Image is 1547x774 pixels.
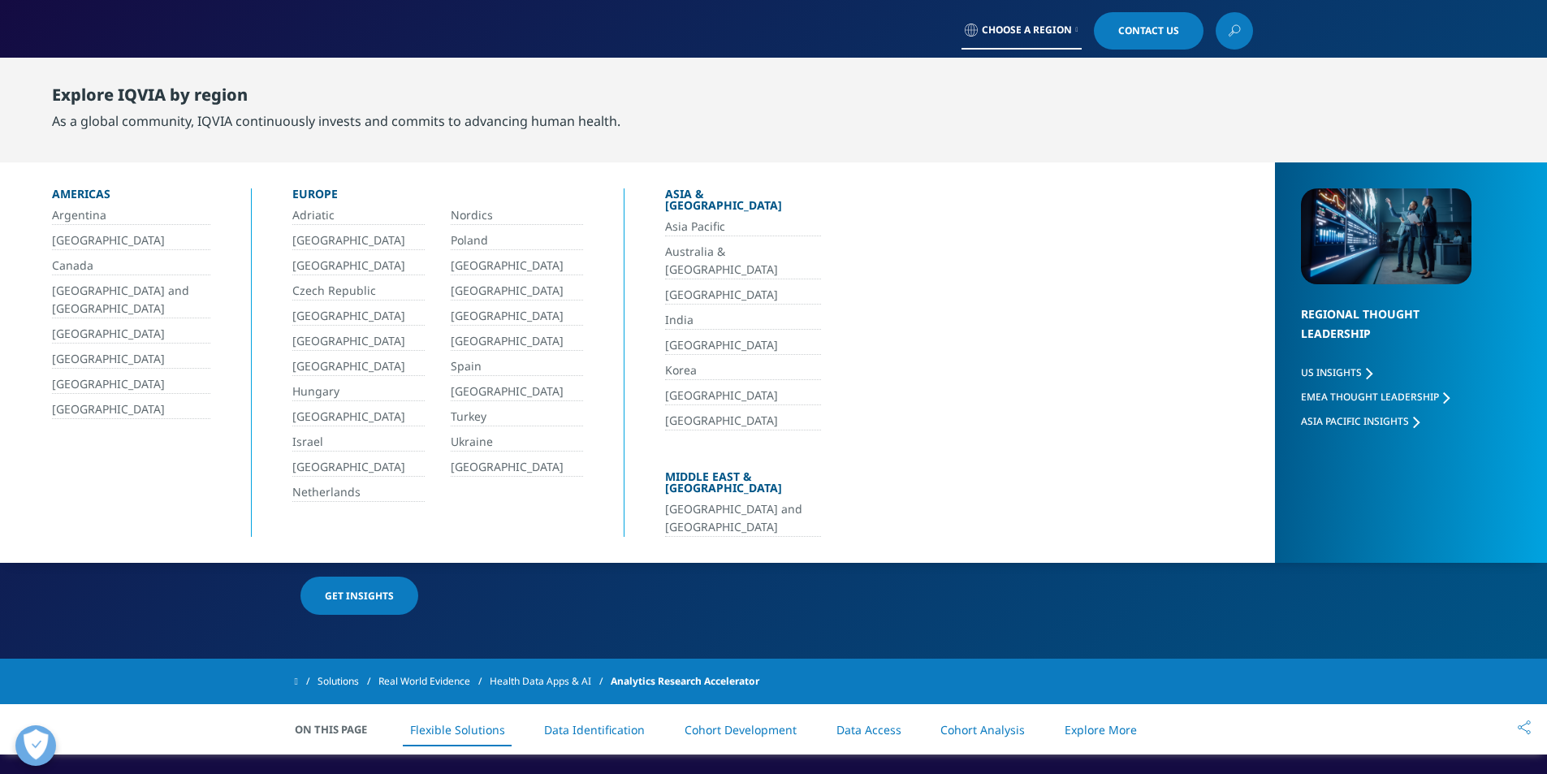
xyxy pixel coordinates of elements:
a: Health Data Apps & AI [490,667,611,696]
a: Spain [451,357,583,376]
a: [GEOGRAPHIC_DATA] [451,282,583,301]
span: Choose a Region [982,24,1072,37]
a: [GEOGRAPHIC_DATA] [451,307,583,326]
a: Poland [451,231,583,250]
a: Turkey [451,408,583,426]
a: Czech Republic [292,282,425,301]
a: Ukraine [451,433,583,452]
a: [GEOGRAPHIC_DATA] [52,375,210,394]
span: Analytics Research Accelerator [611,667,759,696]
div: Europe [292,188,583,206]
a: Cohort Analysis [940,722,1025,737]
a: [GEOGRAPHIC_DATA] [292,231,425,250]
a: [GEOGRAPHIC_DATA] [665,387,821,405]
div: Regional Thought Leadership [1301,305,1471,364]
a: [GEOGRAPHIC_DATA] and [GEOGRAPHIC_DATA] [52,282,210,318]
a: Israel [292,433,425,452]
a: [GEOGRAPHIC_DATA] [451,383,583,401]
button: Otevřít předvolby [15,725,56,766]
a: Solutions [318,667,378,696]
a: US Insights [1301,365,1372,379]
a: Netherlands [292,483,425,502]
a: [GEOGRAPHIC_DATA] [451,257,583,275]
a: Explore More [1065,722,1137,737]
a: [GEOGRAPHIC_DATA] [451,332,583,351]
span: US Insights [1301,365,1362,379]
div: Americas [52,188,210,206]
a: Canada [52,257,210,275]
a: EMEA Thought Leadership [1301,390,1450,404]
span: On This Page [295,721,384,737]
span: EMEA Thought Leadership [1301,390,1439,404]
span: GET INSIGHTS [325,589,394,603]
a: Nordics [451,206,583,225]
a: Flexible Solutions [410,722,505,737]
a: India [665,311,821,330]
div: Explore IQVIA by region [52,85,620,111]
img: 2093_analyzing-data-using-big-screen-display-and-laptop.png [1301,188,1471,284]
div: Middle East & [GEOGRAPHIC_DATA] [665,471,821,500]
a: Asia Pacific [665,218,821,236]
a: Adriatic [292,206,425,225]
a: [GEOGRAPHIC_DATA] [292,257,425,275]
a: [GEOGRAPHIC_DATA] [292,307,425,326]
nav: Primary [431,57,1253,133]
a: Real World Evidence [378,667,490,696]
a: [GEOGRAPHIC_DATA] [665,286,821,305]
a: Data Identification [544,722,645,737]
div: As a global community, IQVIA continuously invests and commits to advancing human health. [52,111,620,131]
a: Asia Pacific Insights [1301,414,1420,428]
span: Asia Pacific Insights [1301,414,1409,428]
a: Contact Us [1094,12,1203,50]
a: Hungary [292,383,425,401]
a: Argentina [52,206,210,225]
a: [GEOGRAPHIC_DATA] [292,357,425,376]
a: [GEOGRAPHIC_DATA] [665,336,821,355]
a: [GEOGRAPHIC_DATA] [52,350,210,369]
a: [GEOGRAPHIC_DATA] [292,408,425,426]
a: [GEOGRAPHIC_DATA] [665,412,821,430]
a: [GEOGRAPHIC_DATA] and [GEOGRAPHIC_DATA] [665,500,821,537]
a: [GEOGRAPHIC_DATA] [52,400,210,419]
a: [GEOGRAPHIC_DATA] [52,231,210,250]
span: Contact Us [1118,26,1179,36]
a: [GEOGRAPHIC_DATA] [451,458,583,477]
a: Data Access [836,722,901,737]
a: Cohort Development [685,722,797,737]
a: Korea [665,361,821,380]
a: GET INSIGHTS [300,577,418,615]
a: [GEOGRAPHIC_DATA] [292,458,425,477]
a: [GEOGRAPHIC_DATA] [292,332,425,351]
a: Australia & [GEOGRAPHIC_DATA] [665,243,821,279]
a: [GEOGRAPHIC_DATA] [52,325,210,344]
div: Asia & [GEOGRAPHIC_DATA] [665,188,821,218]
